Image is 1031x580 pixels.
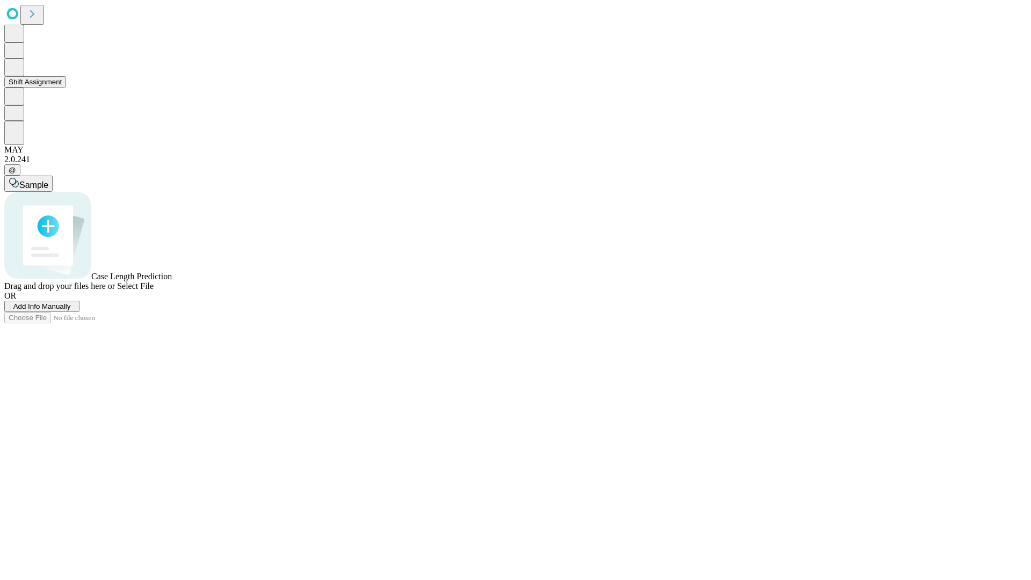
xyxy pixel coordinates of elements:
[4,176,53,192] button: Sample
[4,164,20,176] button: @
[4,301,79,312] button: Add Info Manually
[4,76,66,88] button: Shift Assignment
[91,272,172,281] span: Case Length Prediction
[19,180,48,190] span: Sample
[117,281,154,291] span: Select File
[4,155,1027,164] div: 2.0.241
[9,166,16,174] span: @
[13,302,71,310] span: Add Info Manually
[4,281,115,291] span: Drag and drop your files here or
[4,145,1027,155] div: MAY
[4,291,16,300] span: OR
